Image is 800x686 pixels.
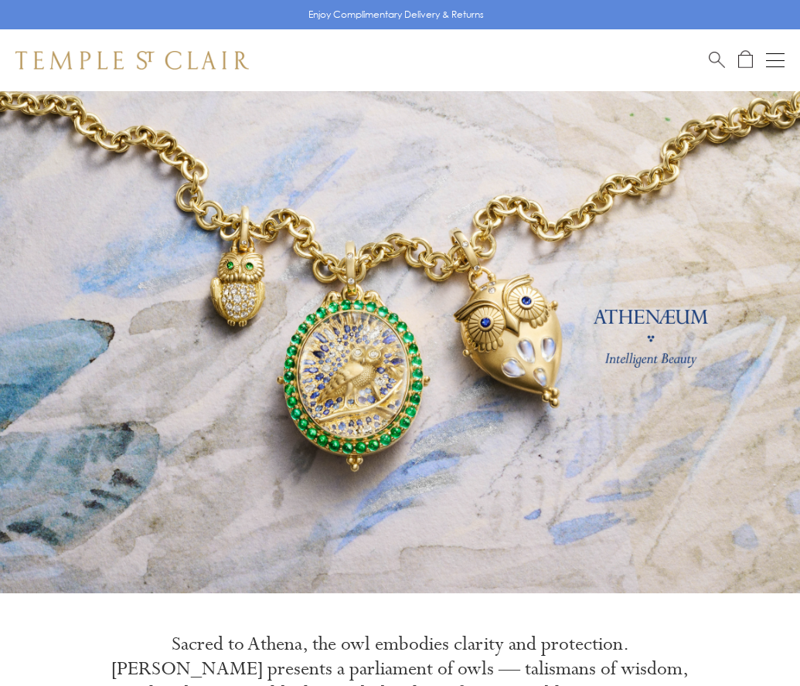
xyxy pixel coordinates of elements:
p: Enjoy Complimentary Delivery & Returns [308,7,484,22]
a: Open Shopping Bag [738,50,753,70]
img: Temple St. Clair [15,51,249,70]
button: Open navigation [766,51,785,70]
a: Search [709,50,725,70]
